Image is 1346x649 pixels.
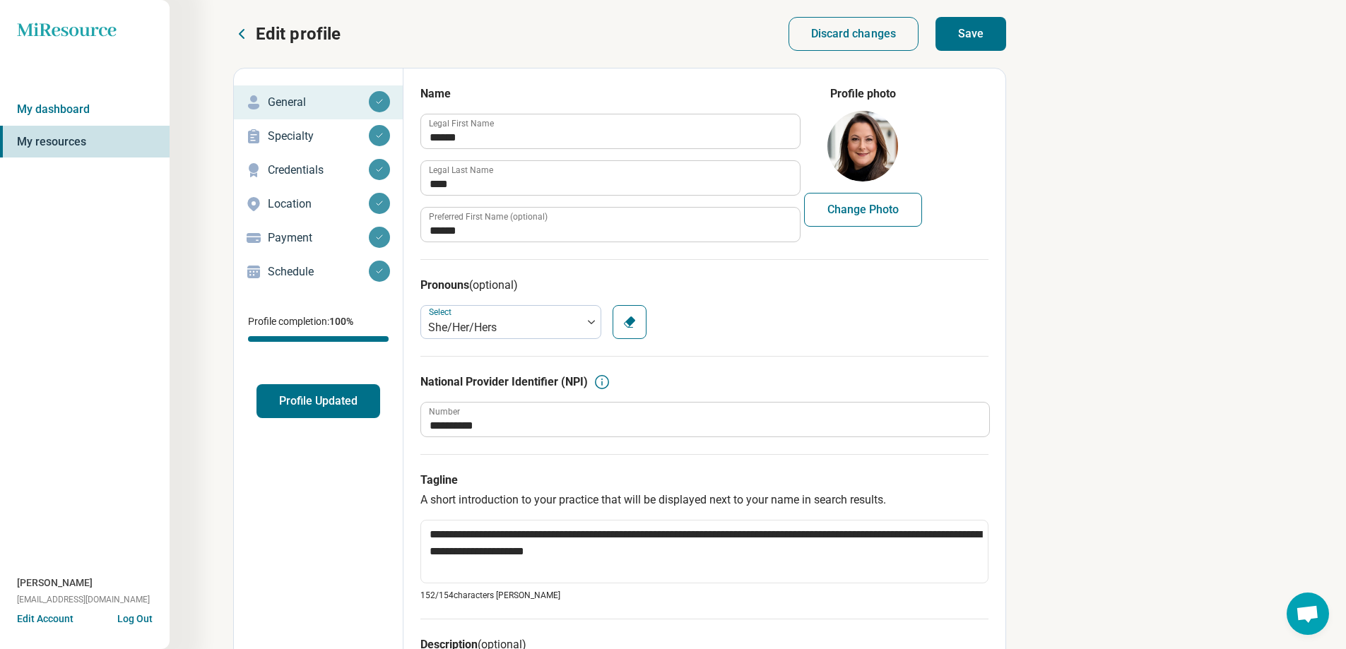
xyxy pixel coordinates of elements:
div: Profile completion [248,336,389,342]
a: Payment [234,221,403,255]
label: Legal First Name [429,119,494,128]
div: She/Her/Hers [428,319,575,336]
p: 152/ 154 characters [PERSON_NAME] [420,589,988,602]
h3: Pronouns [420,277,988,294]
p: Payment [268,230,369,246]
h3: Tagline [420,472,988,489]
a: Credentials [234,153,403,187]
span: 100 % [329,316,353,327]
a: Schedule [234,255,403,289]
a: General [234,85,403,119]
button: Log Out [117,612,153,623]
button: Change Photo [804,193,922,227]
legend: Profile photo [830,85,896,102]
button: Discard changes [789,17,919,51]
div: Profile completion: [234,306,403,350]
label: Legal Last Name [429,166,493,174]
span: (optional) [469,278,518,292]
p: Edit profile [256,23,341,45]
img: avatar image [827,111,898,181]
p: Schedule [268,263,369,280]
label: Select [429,307,454,317]
p: General [268,94,369,111]
p: Location [268,196,369,213]
span: [EMAIL_ADDRESS][DOMAIN_NAME] [17,593,150,606]
button: Edit Account [17,612,73,626]
a: Specialty [234,119,403,153]
h3: National Provider Identifier (NPI) [420,374,588,391]
label: Number [429,407,460,416]
p: Specialty [268,128,369,145]
a: Location [234,187,403,221]
p: A short introduction to your practice that will be displayed next to your name in search results. [420,492,988,508]
span: [PERSON_NAME] [17,576,93,590]
button: Save [935,17,1006,51]
button: Profile Updated [256,384,380,418]
button: Edit profile [233,23,341,45]
div: Open chat [1287,593,1329,635]
label: Preferred First Name (optional) [429,213,548,221]
h3: Name [420,85,799,102]
p: Credentials [268,162,369,179]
